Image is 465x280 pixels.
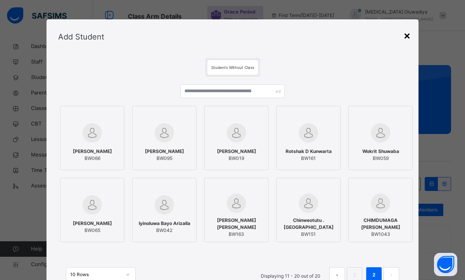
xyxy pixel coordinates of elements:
[73,220,112,227] span: [PERSON_NAME]
[371,123,390,143] img: default.svg
[227,123,246,143] img: default.svg
[281,231,336,238] span: BW151
[58,32,104,41] span: Add Student
[217,148,256,155] span: [PERSON_NAME]
[434,253,457,276] button: Open asap
[145,155,184,162] span: BW095
[139,220,190,227] span: Iyinoluwa Bayo Arizalla
[299,123,318,143] img: default.svg
[286,155,332,162] span: BW161
[353,231,408,238] span: BW1043
[73,148,112,155] span: [PERSON_NAME]
[217,155,256,162] span: BW019
[403,27,411,43] div: ×
[83,195,102,215] img: default.svg
[351,270,358,280] a: 1
[73,227,112,234] span: BW065
[155,123,174,143] img: default.svg
[211,65,254,70] span: Students Without Class
[227,194,246,213] img: default.svg
[362,148,399,155] span: Wokrit Shuwaba
[362,155,399,162] span: BW059
[208,231,264,238] span: BW163
[208,217,264,231] span: [PERSON_NAME] [PERSON_NAME]
[73,155,112,162] span: BW066
[371,194,390,213] img: default.svg
[299,194,318,213] img: default.svg
[70,271,121,278] div: 10 Rows
[286,148,332,155] span: Rotshak D Kunwarta
[145,148,184,155] span: [PERSON_NAME]
[281,217,336,231] span: Chinweotutu . [GEOGRAPHIC_DATA]
[83,123,102,143] img: default.svg
[370,270,377,280] a: 2
[353,217,408,231] span: CHIMDUMAGA [PERSON_NAME]
[155,195,174,215] img: default.svg
[139,227,190,234] span: BW042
